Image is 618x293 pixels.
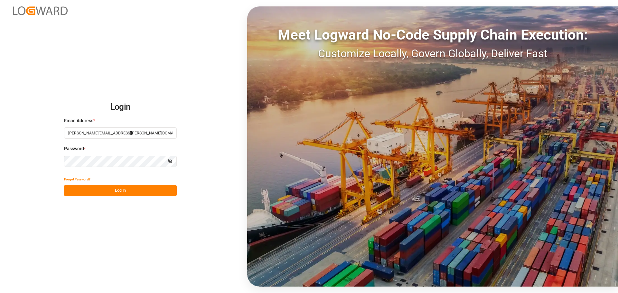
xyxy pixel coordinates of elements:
[247,45,618,62] div: Customize Locally, Govern Globally, Deliver Fast
[64,185,177,196] button: Log In
[64,117,93,124] span: Email Address
[64,145,84,152] span: Password
[64,97,177,117] h2: Login
[13,6,68,15] img: Logward_new_orange.png
[247,24,618,45] div: Meet Logward No-Code Supply Chain Execution:
[64,127,177,139] input: Enter your email
[64,174,90,185] button: Forgot Password?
